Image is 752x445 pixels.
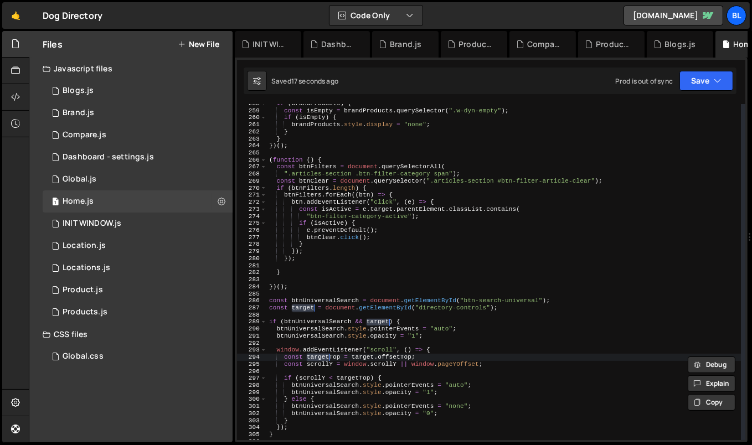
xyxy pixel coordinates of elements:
button: New File [178,40,219,49]
div: 285 [237,291,267,298]
div: 288 [237,312,267,319]
div: 289 [237,318,267,325]
div: INIT WINDOW.js [253,39,288,50]
div: Locations.js [63,263,110,273]
div: 274 [237,213,267,220]
div: 16220/44393.js [43,279,233,301]
div: 281 [237,262,267,270]
div: 270 [237,185,267,192]
div: Products.js [63,307,107,317]
div: 16220/44477.js [43,213,233,235]
div: Product.js [63,285,103,295]
div: 291 [237,333,267,340]
div: 301 [237,403,267,410]
div: Brand.js [63,108,94,118]
div: 276 [237,227,267,234]
div: Compare.js [527,39,563,50]
div: 262 [237,128,267,136]
div: 292 [237,340,267,347]
div: 259 [237,107,267,115]
div: 268 [237,170,267,178]
div: Product.js [459,39,494,50]
button: Save [679,71,733,91]
div: Brand.js [390,39,421,50]
div: 271 [237,192,267,199]
div: 299 [237,389,267,396]
button: Code Only [329,6,423,25]
div: 265 [237,149,267,157]
div: 261 [237,121,267,128]
div: 304 [237,424,267,431]
div: 290 [237,325,267,333]
div: 16220/44324.js [43,301,233,323]
div: Blogs.js [665,39,696,50]
div: 258 [237,100,267,107]
div: 277 [237,234,267,241]
div: 16220/44321.js [43,80,233,102]
div: 278 [237,241,267,248]
div: 280 [237,255,267,262]
a: Bl [727,6,746,25]
div: 16220/43681.js [43,168,233,190]
div: 293 [237,346,267,354]
div: Dashboard - settings.js [63,152,154,162]
div: 286 [237,297,267,304]
div: 303 [237,417,267,425]
div: 298 [237,382,267,389]
div: 16220/44394.js [43,102,233,124]
div: Javascript files [29,58,233,80]
div: 263 [237,136,267,143]
div: 16220/44328.js [43,124,233,146]
div: 17 seconds ago [291,76,338,86]
div: 269 [237,178,267,185]
div: Global.css [63,351,104,361]
div: 16220/44319.js [43,190,233,213]
div: Global.js [63,174,96,184]
div: 260 [237,114,267,121]
: 16220/43679.js [43,235,233,257]
div: 297 [237,375,267,382]
div: 295 [237,361,267,368]
span: 1 [52,198,59,207]
div: 282 [237,269,267,276]
div: 294 [237,354,267,361]
div: Saved [271,76,338,86]
a: [DOMAIN_NAME] [624,6,723,25]
div: 300 [237,396,267,403]
div: INIT WINDOW.js [63,219,121,229]
div: 272 [237,199,267,206]
div: 305 [237,431,267,438]
div: 287 [237,304,267,312]
div: 273 [237,206,267,213]
div: Prod is out of sync [615,76,673,86]
div: 266 [237,157,267,164]
a: 🤙 [2,2,29,29]
div: 302 [237,410,267,417]
div: 284 [237,283,267,291]
div: 275 [237,220,267,227]
div: Compare.js [63,130,106,140]
div: Dog Directory [43,9,102,22]
button: Debug [688,356,735,373]
div: Products.js [596,39,631,50]
div: 16220/43682.css [43,345,233,368]
div: Home.js [63,196,94,206]
div: 16220/43680.js [43,257,233,279]
div: CSS files [29,323,233,345]
div: Dashboard - settings.js [321,39,357,50]
div: 279 [237,248,267,255]
button: Copy [688,394,735,411]
div: 296 [237,368,267,375]
div: 283 [237,276,267,283]
div: Location.js [63,241,106,251]
div: 16220/44476.js [43,146,233,168]
button: Explain [688,375,735,392]
div: 267 [237,163,267,170]
div: 264 [237,142,267,149]
h2: Files [43,38,63,50]
div: Blogs.js [63,86,94,96]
